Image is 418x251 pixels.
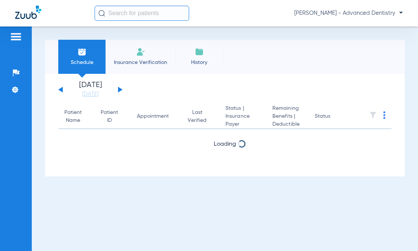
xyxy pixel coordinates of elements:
[188,109,213,125] div: Last Verified
[383,111,385,119] img: group-dot-blue.svg
[309,104,360,129] th: Status
[64,109,82,125] div: Patient Name
[214,141,236,147] span: Loading
[266,104,309,129] th: Remaining Benefits |
[101,109,125,125] div: Patient ID
[137,112,169,120] div: Appointment
[64,59,100,66] span: Schedule
[111,59,170,66] span: Insurance Verification
[10,32,22,41] img: hamburger-icon
[294,9,403,17] span: [PERSON_NAME] - Advanced Dentistry
[272,120,303,128] span: Deductible
[15,6,41,19] img: Zuub Logo
[188,109,207,125] div: Last Verified
[137,112,176,120] div: Appointment
[101,109,118,125] div: Patient ID
[68,81,113,98] li: [DATE]
[95,6,189,21] input: Search for patients
[181,59,217,66] span: History
[195,47,204,56] img: History
[64,109,89,125] div: Patient Name
[98,10,105,17] img: Search Icon
[136,47,145,56] img: Manual Insurance Verification
[225,112,260,128] span: Insurance Payer
[219,104,266,129] th: Status |
[68,90,113,98] a: [DATE]
[78,47,87,56] img: Schedule
[369,111,377,119] img: filter.svg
